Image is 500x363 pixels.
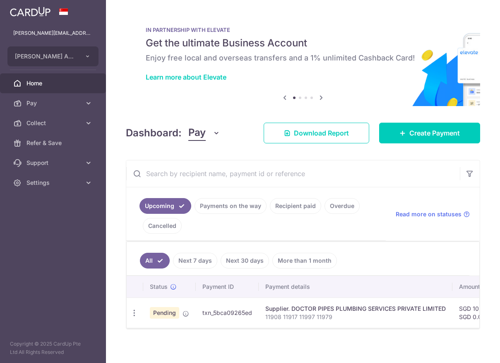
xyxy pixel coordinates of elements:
[325,198,360,214] a: Overdue
[126,126,182,140] h4: Dashboard:
[272,253,337,269] a: More than 1 month
[188,125,206,141] span: Pay
[150,307,179,319] span: Pending
[10,7,50,17] img: CardUp
[26,159,81,167] span: Support
[126,160,460,187] input: Search by recipient name, payment id or reference
[259,276,452,298] th: Payment details
[196,276,259,298] th: Payment ID
[221,253,269,269] a: Next 30 days
[146,36,460,50] h5: Get the ultimate Business Account
[26,139,81,147] span: Refer & Save
[195,198,267,214] a: Payments on the way
[146,27,460,33] p: IN PARTNERSHIP WITH ELEVATE
[139,198,191,214] a: Upcoming
[126,13,480,106] img: Renovation banner
[146,73,226,81] a: Learn more about Elevate
[447,338,492,359] iframe: Opens a widget where you can find more information
[265,313,446,321] p: 11908 11917 11997 11979
[140,253,170,269] a: All
[26,119,81,127] span: Collect
[459,283,499,291] span: Amount & GST
[143,218,182,234] a: Cancelled
[13,29,93,37] p: [PERSON_NAME][EMAIL_ADDRESS][DOMAIN_NAME]
[26,79,81,87] span: Home
[379,123,480,143] a: Create Payment
[26,179,81,187] span: Settings
[150,283,168,291] span: Status
[146,53,460,63] h6: Enjoy free local and overseas transfers and a 1% unlimited Cashback Card!
[396,210,470,218] a: Read more on statuses
[7,46,99,66] button: [PERSON_NAME] AND ARCHE PTE. LTD.
[270,198,321,214] a: Recipient paid
[15,52,76,60] span: [PERSON_NAME] AND ARCHE PTE. LTD.
[264,123,369,143] a: Download Report
[188,125,220,141] button: Pay
[409,128,460,138] span: Create Payment
[173,253,217,269] a: Next 7 days
[196,298,259,328] td: txn_5bca09265ed
[396,210,462,218] span: Read more on statuses
[26,99,81,107] span: Pay
[294,128,349,138] span: Download Report
[265,305,446,313] div: Supplier. DOCTOR PIPES PLUMBING SERVICES PRIVATE LIMITED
